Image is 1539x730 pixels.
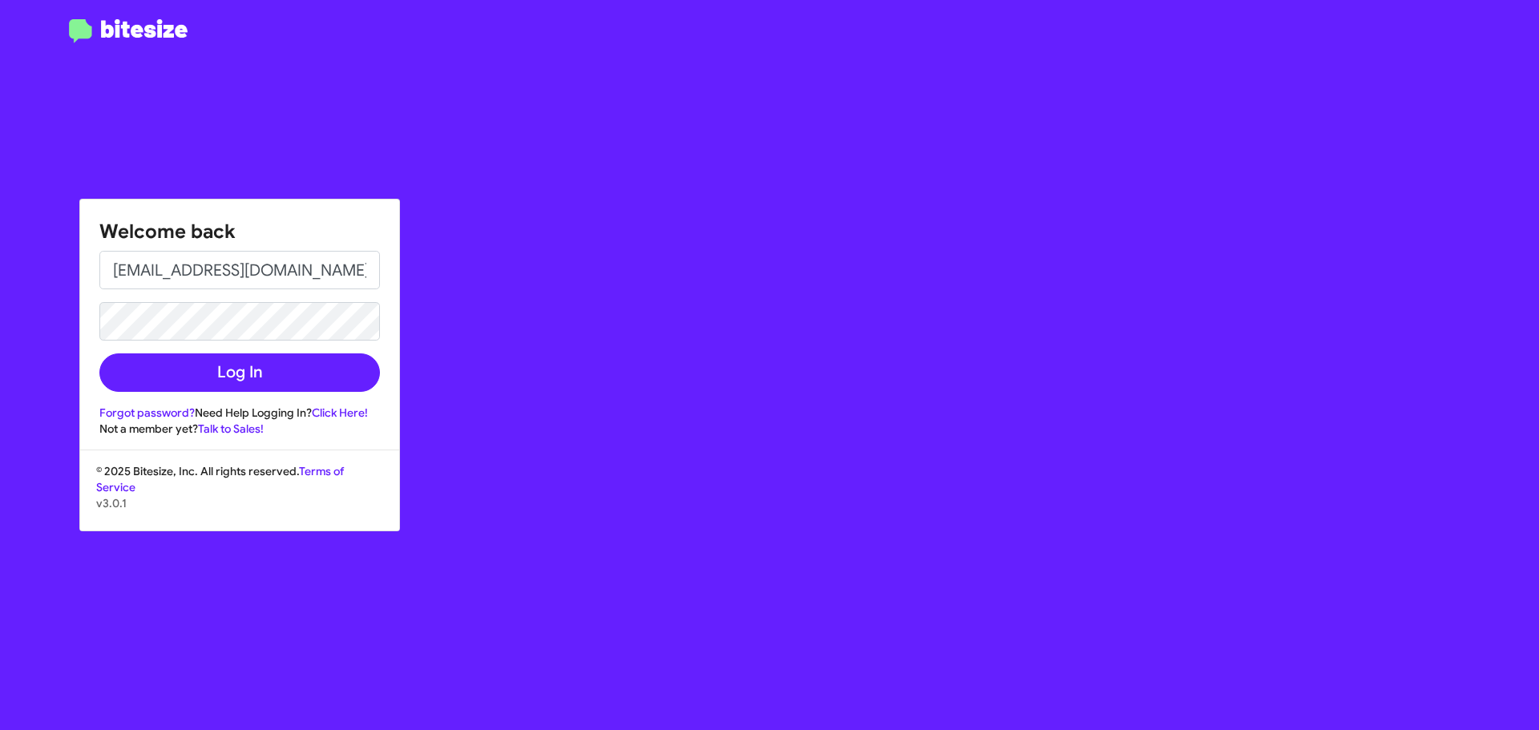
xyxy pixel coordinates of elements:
[99,421,380,437] div: Not a member yet?
[80,463,399,530] div: © 2025 Bitesize, Inc. All rights reserved.
[312,405,368,420] a: Click Here!
[198,421,264,436] a: Talk to Sales!
[99,405,195,420] a: Forgot password?
[99,353,380,392] button: Log In
[99,405,380,421] div: Need Help Logging In?
[99,251,380,289] input: Email address
[96,495,383,511] p: v3.0.1
[99,219,380,244] h1: Welcome back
